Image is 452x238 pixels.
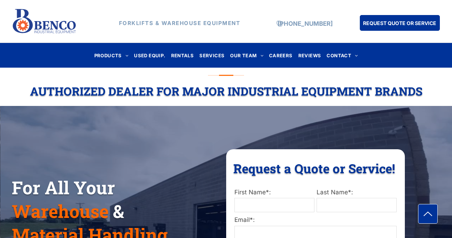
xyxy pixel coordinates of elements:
[233,160,395,176] span: Request a Quote or Service!
[295,50,324,60] a: REVIEWS
[234,215,397,225] label: Email*:
[278,20,333,27] a: [PHONE_NUMBER]
[12,199,109,223] span: Warehouse
[317,188,397,197] label: Last Name*:
[234,188,314,197] label: First Name*:
[360,15,440,31] a: REQUEST QUOTE OR SERVICE
[30,83,422,99] span: Authorized Dealer For Major Industrial Equipment Brands
[197,50,227,60] a: SERVICES
[266,50,295,60] a: CAREERS
[119,20,240,26] strong: FORKLIFTS & WAREHOUSE EQUIPMENT
[113,199,124,223] span: &
[227,50,266,60] a: OUR TEAM
[12,176,115,199] span: For All Your
[91,50,131,60] a: PRODUCTS
[131,50,168,60] a: USED EQUIP.
[168,50,197,60] a: RENTALS
[363,16,436,30] span: REQUEST QUOTE OR SERVICE
[324,50,361,60] a: CONTACT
